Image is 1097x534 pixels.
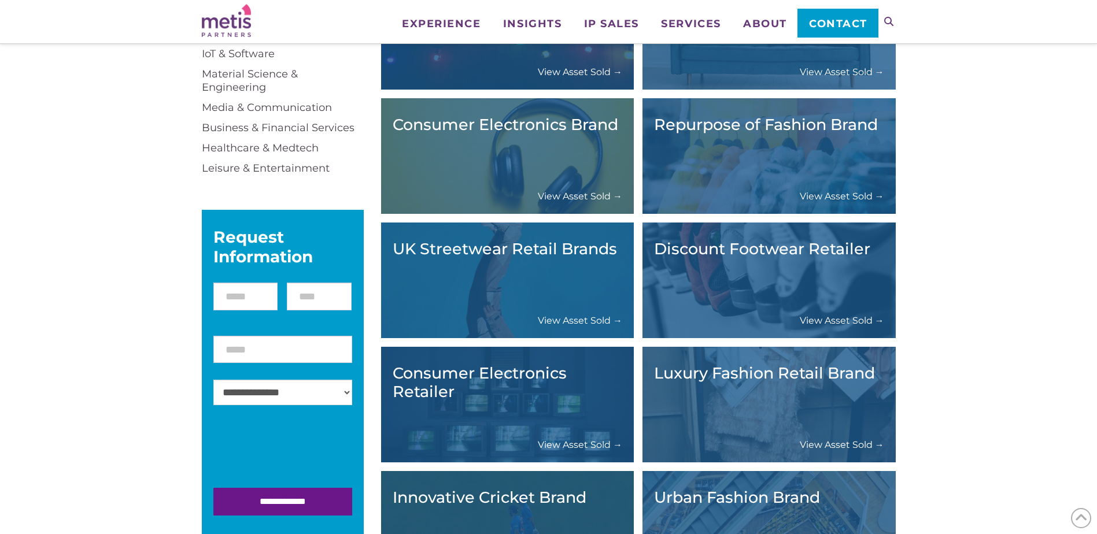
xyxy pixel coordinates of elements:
[800,439,884,451] a: View Asset Sold →
[654,240,884,258] h3: Discount Footwear Retailer
[393,240,623,258] h3: UK Streetwear Retail Brands
[503,18,562,29] span: Insights
[800,314,884,327] a: View Asset Sold →
[213,422,389,467] iframe: reCAPTCHA
[743,18,787,29] span: About
[538,190,622,202] a: View Asset Sold →
[809,18,867,29] span: Contact
[202,101,332,114] a: Media & Communication
[654,364,884,383] h3: Luxury Fashion Retail Brand
[402,18,481,29] span: Experience
[538,439,622,451] a: View Asset Sold →
[584,18,639,29] span: IP Sales
[393,364,623,401] h3: Consumer Electronics Retailer
[654,116,884,134] h3: Repurpose of Fashion Brand
[213,227,352,266] div: Request Information
[202,68,298,94] a: Material Science & Engineering
[202,4,251,37] img: Metis Partners
[202,121,354,134] a: Business & Financial Services
[1071,508,1091,528] span: Back to Top
[800,66,884,78] a: View Asset Sold →
[202,162,330,175] a: Leisure & Entertainment
[654,488,884,507] h3: Urban Fashion Brand
[393,116,623,134] h3: Consumer Electronics Brand
[797,9,878,38] a: Contact
[800,190,884,202] a: View Asset Sold →
[538,66,622,78] a: View Asset Sold →
[538,314,622,327] a: View Asset Sold →
[202,142,319,154] a: Healthcare & Medtech
[393,488,623,507] h3: Innovative Cricket Brand
[202,47,275,60] a: IoT & Software
[661,18,721,29] span: Services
